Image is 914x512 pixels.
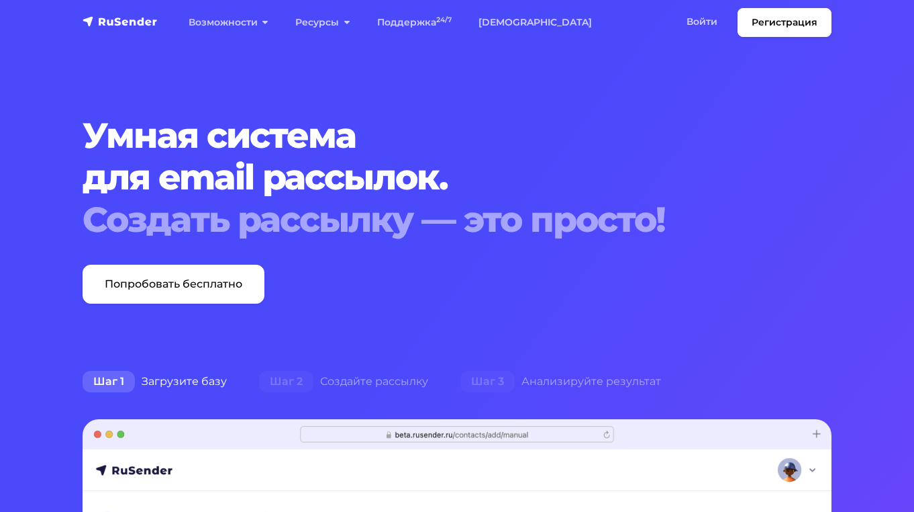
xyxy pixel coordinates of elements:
a: Регистрация [738,8,831,37]
a: Ресурсы [282,9,363,36]
div: Анализируйте результат [444,368,677,395]
h1: Умная система для email рассылок. [83,115,831,241]
span: Шаг 1 [83,371,135,392]
a: Попробовать бесплатно [83,265,264,304]
div: Создайте рассылку [243,368,444,395]
span: Шаг 3 [460,371,515,392]
img: RuSender [83,15,158,28]
a: [DEMOGRAPHIC_DATA] [465,9,605,36]
a: Поддержка24/7 [364,9,465,36]
a: Возможности [175,9,282,36]
sup: 24/7 [436,15,452,24]
div: Загрузите базу [66,368,243,395]
a: Войти [673,8,731,36]
span: Шаг 2 [259,371,313,392]
div: Создать рассылку — это просто! [83,199,831,241]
